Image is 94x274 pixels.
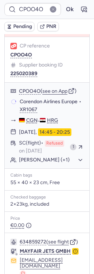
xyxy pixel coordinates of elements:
button: XR1067 [20,106,37,113]
div: ( ) [19,88,84,94]
button: PNR [37,22,59,31]
button: 634859272 [20,239,46,245]
span: 2×23kg, included [10,201,49,207]
div: 1 [70,144,76,150]
button: Ok [64,4,75,15]
button: CPOO4O [10,52,32,58]
span: €0.00 [10,223,32,228]
button: [PERSON_NAME] (+1) [19,157,84,163]
span: SC (flight) [19,140,43,147]
button: 225020389 [10,71,37,77]
span: Supplier booking ID [19,62,63,68]
span: CP reference [20,43,50,49]
time: 14:45 - 20:25 [38,128,71,136]
span: MAYFAIR JETS GMBH [20,248,71,254]
button: SC(flight)Refusedon [DATE]1 [5,139,89,155]
span: PNR [46,24,56,29]
div: Checked baggage [10,195,84,200]
span: Corendon Airlines Europe [20,99,77,105]
span: HRG [47,117,58,124]
div: ( ) [20,239,84,245]
button: CPOO4O [19,88,41,95]
span: Refused [45,140,64,147]
figure: 1L airline logo [10,43,17,49]
button: see on App [42,88,67,94]
div: • [20,99,84,113]
div: Cabin bags [10,173,84,178]
span: Pending [13,24,32,29]
p: 55 × 40 × 23 cm, Free [10,179,84,186]
div: - [19,117,84,124]
span: on [DATE] [19,148,42,154]
button: see flight [48,239,69,245]
input: PNR Reference [4,3,61,16]
div: [DATE], [19,128,71,136]
button: Pending [4,22,34,31]
span: CGN [26,117,38,124]
button: [EMAIL_ADDRESS][DOMAIN_NAME] [20,257,84,269]
div: Price [10,216,84,221]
